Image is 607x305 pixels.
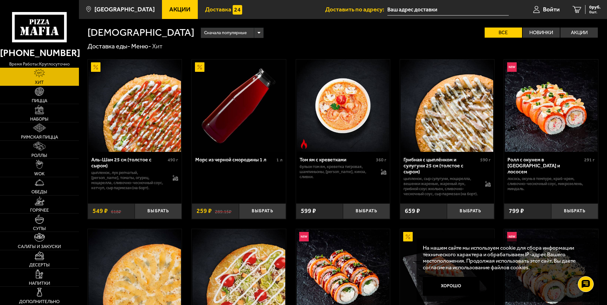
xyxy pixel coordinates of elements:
span: 599 ₽ [301,208,316,214]
img: Ролл с окунем в темпуре и лососем [505,59,597,152]
img: Новинка [299,232,309,241]
span: WOK [34,171,45,176]
img: Том ям с креветками [297,59,389,152]
div: Морс из черной смородины 1 л [195,157,275,163]
span: 590 г [480,157,491,163]
img: Морс из черной смородины 1 л [192,59,285,152]
span: Дополнительно [19,299,60,304]
span: 259 ₽ [197,208,212,214]
span: Акции [169,6,190,12]
span: Пицца [32,98,47,103]
span: Доставка [205,6,231,12]
span: Роллы [31,153,47,158]
button: Выбрать [239,203,286,219]
a: Меню- [131,42,151,50]
span: 0 шт. [589,10,601,14]
a: АкционныйМорс из черной смородины 1 л [192,59,286,152]
label: Акции [560,28,598,38]
p: цыпленок, лук репчатый, [PERSON_NAME], томаты, огурец, моцарелла, сливочно-чесночный соус, кетчуп... [91,170,166,190]
p: бульон том ям, креветка тигровая, шампиньоны, [PERSON_NAME], кинза, сливки. [300,164,375,179]
label: Все [485,28,522,38]
label: Новинки [523,28,560,38]
p: цыпленок, сыр сулугуни, моцарелла, вешенки жареные, жареный лук, грибной соус Жюльен, сливочно-че... [404,176,479,196]
span: 360 г [376,157,386,163]
img: Грибная с цыплёнком и сулугуни 25 см (толстое с сыром) [401,59,493,152]
span: Доставить по адресу: [325,6,387,12]
span: 799 ₽ [509,208,524,214]
span: Сначала популярные [204,27,247,39]
span: Салаты и закуски [18,244,61,249]
span: 659 ₽ [405,208,420,214]
img: Новинка [507,232,517,241]
button: Выбрать [343,203,390,219]
a: Доставка еды- [87,42,130,50]
img: Аль-Шам 25 см (толстое с сыром) [88,59,181,152]
img: Новинка [507,62,517,72]
div: Аль-Шам 25 см (толстое с сыром) [91,157,166,169]
span: 0 руб. [589,5,601,9]
span: 291 г [584,157,595,163]
span: Обеды [31,190,47,194]
s: 289.15 ₽ [215,208,231,214]
span: Римская пицца [21,135,58,139]
span: Войти [543,6,560,12]
a: АкционныйАль-Шам 25 см (толстое с сыром) [88,59,182,152]
div: Том ям с креветками [300,157,375,163]
p: На нашем сайте мы используем cookie для сбора информации технического характера и обрабатываем IP... [423,245,589,271]
p: лосось, окунь в темпуре, краб-крем, сливочно-чесночный соус, микрозелень, миндаль. [507,176,595,191]
span: Наборы [30,117,48,121]
button: Выбрать [551,203,598,219]
img: Акционный [403,232,413,241]
span: Десерты [29,263,50,267]
a: Острое блюдоТом ям с креветками [296,59,390,152]
span: 549 ₽ [93,208,108,214]
span: Супы [33,226,46,231]
button: Выбрать [135,203,182,219]
span: 1 л [276,157,282,163]
div: Ролл с окунем в [GEOGRAPHIC_DATA] и лососем [507,157,583,175]
button: Выбрать [447,203,494,219]
a: Грибная с цыплёнком и сулугуни 25 см (толстое с сыром) [400,59,494,152]
img: Акционный [91,62,100,72]
span: [GEOGRAPHIC_DATA] [94,6,155,12]
input: Ваш адрес доставки [387,4,509,16]
div: Грибная с цыплёнком и сулугуни 25 см (толстое с сыром) [404,157,479,175]
span: Напитки [29,281,50,285]
h1: [DEMOGRAPHIC_DATA] [87,28,194,38]
span: Хит [35,80,44,84]
span: 490 г [168,157,178,163]
span: Горячее [30,208,49,212]
s: 618 ₽ [111,208,121,214]
img: Острое блюдо [299,139,309,149]
div: Хит [152,42,163,51]
img: 15daf4d41897b9f0e9f617042186c801.svg [233,5,242,15]
a: НовинкаРолл с окунем в темпуре и лососем [504,59,598,152]
img: Акционный [195,62,204,72]
button: Хорошо [423,277,480,296]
